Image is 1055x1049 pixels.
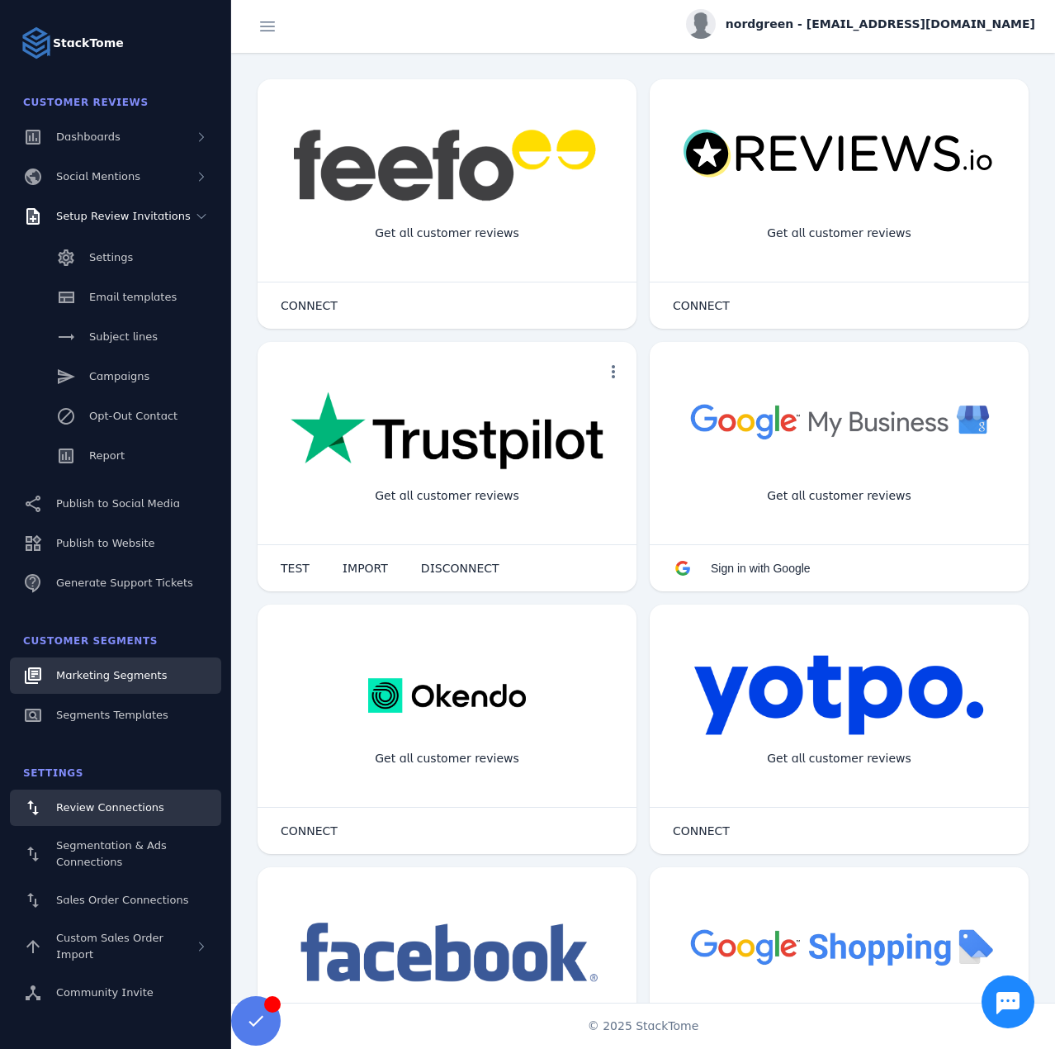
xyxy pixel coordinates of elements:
span: Customer Segments [23,635,158,647]
span: Sign in with Google [711,562,811,575]
span: Publish to Website [56,537,154,549]
span: DISCONNECT [421,562,499,574]
span: Email templates [89,291,177,303]
img: trustpilot.png [291,392,603,472]
a: Community Invite [10,975,221,1011]
strong: StackTome [53,35,124,52]
button: CONNECT [264,814,354,847]
span: © 2025 StackTome [588,1018,699,1035]
div: Import Products from Google [741,999,936,1043]
button: CONNECT [656,289,746,322]
img: feefo.png [291,129,603,202]
a: Publish to Website [10,525,221,562]
img: facebook.png [291,917,603,990]
a: Subject lines [10,319,221,355]
div: Get all customer reviews [362,211,532,255]
button: nordgreen - [EMAIL_ADDRESS][DOMAIN_NAME] [686,9,1035,39]
a: Segments Templates [10,697,221,733]
a: Opt-Out Contact [10,398,221,434]
img: googleshopping.png [683,917,996,975]
span: Report [89,449,125,462]
img: yotpo.png [693,654,985,737]
button: IMPORT [326,552,404,585]
img: reviewsio.svg [683,129,996,179]
a: Settings [10,240,221,276]
span: CONNECT [281,300,338,311]
div: Get all customer reviews [754,474,925,518]
button: CONNECT [656,814,746,847]
button: Sign in with Google [656,552,827,585]
span: nordgreen - [EMAIL_ADDRESS][DOMAIN_NAME] [726,16,1035,33]
span: TEST [281,562,310,574]
a: Report [10,438,221,474]
span: Segments Templates [56,709,168,721]
span: Subject lines [89,330,158,343]
img: okendo.webp [368,654,526,737]
img: profile.jpg [686,9,716,39]
span: IMPORT [343,562,388,574]
span: Custom Sales Order Import [56,932,163,961]
a: Review Connections [10,790,221,826]
span: Opt-Out Contact [89,410,177,422]
span: Generate Support Tickets [56,577,193,589]
span: CONNECT [673,300,730,311]
a: Publish to Social Media [10,486,221,522]
span: Customer Reviews [23,97,149,108]
button: TEST [264,552,326,585]
span: CONNECT [673,825,730,837]
img: Logo image [20,26,53,59]
img: googlebusiness.png [683,392,996,450]
a: Sales Order Connections [10,882,221,918]
span: Settings [23,767,83,779]
div: Get all customer reviews [362,474,532,518]
span: Setup Review Invitations [56,210,191,222]
button: more [597,355,630,388]
span: CONNECT [281,825,338,837]
a: Segmentation & Ads Connections [10,829,221,879]
span: Community Invite [56,986,154,999]
a: Email templates [10,279,221,316]
span: Dashboards [56,131,121,143]
span: Segmentation & Ads Connections [56,839,167,868]
button: DISCONNECT [404,552,516,585]
a: Marketing Segments [10,657,221,694]
div: Get all customer reviews [754,737,925,781]
span: Review Connections [56,801,164,814]
span: Publish to Social Media [56,497,180,510]
a: Generate Support Tickets [10,565,221,601]
span: Sales Order Connections [56,894,188,906]
span: Marketing Segments [56,669,167,681]
span: Campaigns [89,370,149,382]
div: Get all customer reviews [362,737,532,781]
span: Social Mentions [56,170,140,183]
span: Settings [89,251,133,263]
div: Get all customer reviews [754,211,925,255]
a: Campaigns [10,358,221,395]
button: CONNECT [264,289,354,322]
